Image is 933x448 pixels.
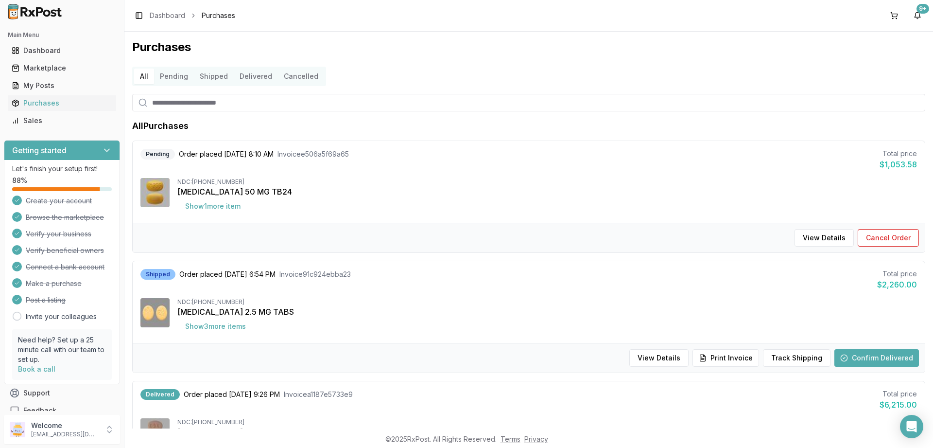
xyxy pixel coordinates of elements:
[501,435,520,443] a: Terms
[12,98,112,108] div: Purchases
[154,69,194,84] button: Pending
[150,11,185,20] a: Dashboard
[177,418,917,426] div: NDC: [PHONE_NUMBER]
[877,279,917,290] div: $2,260.00
[140,298,170,327] img: Eliquis 2.5 MG TABS
[26,229,91,239] span: Verify your business
[140,389,180,400] div: Delivered
[31,421,99,430] p: Welcome
[179,149,274,159] span: Order placed [DATE] 8:10 AM
[880,399,917,411] div: $6,215.00
[834,349,919,367] button: Confirm Delivered
[8,77,116,94] a: My Posts
[234,69,278,84] button: Delivered
[140,269,175,280] div: Shipped
[10,422,25,437] img: User avatar
[4,78,120,93] button: My Posts
[795,229,854,247] button: View Details
[880,149,917,159] div: Total price
[8,31,116,39] h2: Main Menu
[26,213,104,222] span: Browse the marketplace
[134,69,154,84] button: All
[140,178,170,207] img: Myrbetriq 50 MG TB24
[150,11,235,20] nav: breadcrumb
[278,69,324,84] button: Cancelled
[692,349,759,367] button: Print Invoice
[910,8,925,23] button: 9+
[12,81,112,90] div: My Posts
[4,43,120,58] button: Dashboard
[31,430,99,438] p: [EMAIL_ADDRESS][DOMAIN_NAME]
[18,335,106,364] p: Need help? Set up a 25 minute call with our team to set up.
[179,269,276,279] span: Order placed [DATE] 6:54 PM
[140,418,170,448] img: Eliquis 5 MG TABS
[177,178,917,186] div: NDC: [PHONE_NUMBER]
[4,384,120,402] button: Support
[26,262,104,272] span: Connect a bank account
[12,46,112,55] div: Dashboard
[202,11,235,20] span: Purchases
[900,415,923,438] div: Open Intercom Messenger
[12,144,67,156] h3: Getting started
[4,113,120,128] button: Sales
[880,159,917,170] div: $1,053.58
[877,269,917,279] div: Total price
[4,60,120,76] button: Marketplace
[8,112,116,129] a: Sales
[26,246,104,255] span: Verify beneficial owners
[23,406,56,415] span: Feedback
[524,435,548,443] a: Privacy
[26,295,66,305] span: Post a listing
[177,186,917,197] div: [MEDICAL_DATA] 50 MG TB24
[177,298,917,306] div: NDC: [PHONE_NUMBER]
[4,4,66,19] img: RxPost Logo
[177,426,917,438] div: [MEDICAL_DATA] 5 MG TABS
[177,306,917,318] div: [MEDICAL_DATA] 2.5 MG TABS
[277,149,349,159] span: Invoice e506a5f69a65
[12,176,27,185] span: 88 %
[177,197,248,215] button: Show1more item
[4,95,120,111] button: Purchases
[880,389,917,399] div: Total price
[140,149,175,160] div: Pending
[132,39,925,55] h1: Purchases
[763,349,830,367] button: Track Shipping
[4,402,120,419] button: Feedback
[8,42,116,59] a: Dashboard
[26,312,97,322] a: Invite your colleagues
[279,269,351,279] span: Invoice 91c924ebba23
[26,196,92,206] span: Create your account
[26,279,82,288] span: Make a purchase
[194,69,234,84] button: Shipped
[8,59,116,77] a: Marketplace
[284,390,353,399] span: Invoice a1187e5733e9
[916,4,929,14] div: 9+
[12,164,112,174] p: Let's finish your setup first!
[177,318,254,335] button: Show3more items
[629,349,689,367] button: View Details
[184,390,280,399] span: Order placed [DATE] 9:26 PM
[12,63,112,73] div: Marketplace
[12,116,112,125] div: Sales
[8,94,116,112] a: Purchases
[132,119,189,133] h1: All Purchases
[858,229,919,247] button: Cancel Order
[18,365,55,373] a: Book a call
